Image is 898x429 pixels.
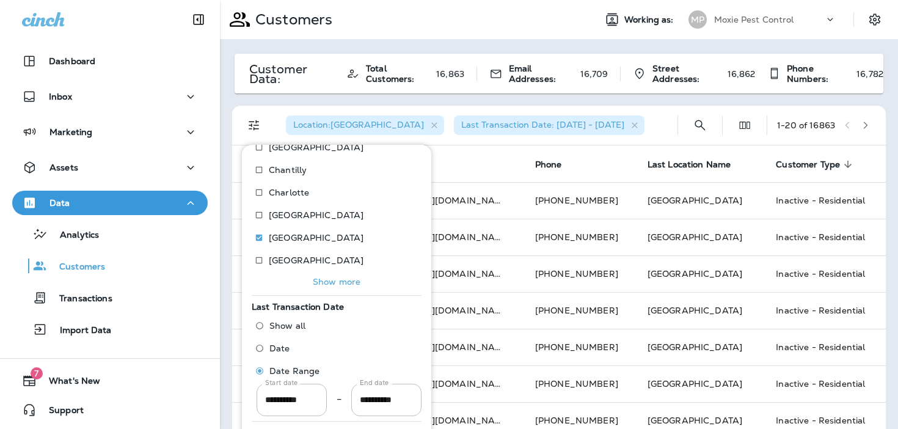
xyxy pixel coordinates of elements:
[269,210,363,220] p: [GEOGRAPHIC_DATA]
[232,365,337,402] td: [PERSON_NAME]
[520,255,633,292] td: [PHONE_NUMBER]
[49,56,95,66] p: Dashboard
[648,415,742,426] span: [GEOGRAPHIC_DATA]
[47,262,105,273] p: Customers
[293,119,424,130] span: Location : [GEOGRAPHIC_DATA]
[776,159,840,170] span: Customer Type
[181,7,216,32] button: Collapse Sidebar
[269,233,363,243] p: [GEOGRAPHIC_DATA]
[520,182,633,219] td: [PHONE_NUMBER]
[252,301,344,312] span: Last Transaction Date
[48,230,99,241] p: Analytics
[49,163,78,172] p: Assets
[360,378,389,387] label: End date
[732,113,757,137] button: Edit Fields
[12,120,208,144] button: Marketing
[249,64,334,84] p: Customer Data:
[648,305,742,316] span: [GEOGRAPHIC_DATA]
[436,69,464,79] p: 16,863
[12,84,208,109] button: Inbox
[232,292,337,329] td: [PERSON_NAME]
[269,188,309,197] p: Charlotte
[520,329,633,365] td: [PHONE_NUMBER]
[37,405,84,420] span: Support
[12,369,208,393] button: 7What's New
[648,159,747,170] span: Last Location Name
[454,116,644,135] div: Last Transaction Date: [DATE] - [DATE]
[269,142,363,152] p: [GEOGRAPHIC_DATA]
[688,113,712,137] button: Search Customers
[864,9,886,31] button: Settings
[624,15,676,25] span: Working as:
[648,342,742,353] span: [GEOGRAPHIC_DATA]
[12,253,208,279] button: Customers
[31,367,43,380] span: 7
[232,219,337,255] td: Valentine Urraco
[12,317,208,342] button: Import Data
[269,366,319,376] span: Date Range
[648,378,742,389] span: [GEOGRAPHIC_DATA]
[787,64,850,84] span: Phone Numbers:
[777,120,835,130] div: 1 - 20 of 16863
[652,64,721,84] span: Street Addresses:
[12,49,208,73] button: Dashboard
[520,219,633,255] td: [PHONE_NUMBER]
[12,155,208,180] button: Assets
[269,321,305,331] span: Show all
[714,15,794,24] p: Moxie Pest Control
[242,113,266,137] button: Filters
[648,268,742,279] span: [GEOGRAPHIC_DATA]
[520,292,633,329] td: [PHONE_NUMBER]
[648,195,742,206] span: [GEOGRAPHIC_DATA]
[49,198,70,208] p: Data
[728,69,756,79] p: 16,862
[776,159,856,170] span: Customer Type
[12,191,208,215] button: Data
[535,159,562,170] span: Phone
[461,119,624,130] span: Last Transaction Date: [DATE] - [DATE]
[520,365,633,402] td: [PHONE_NUMBER]
[37,376,100,391] span: What's New
[12,221,208,247] button: Analytics
[232,329,337,365] td: [PERSON_NAME]
[366,64,430,84] span: Total Customers:
[269,255,363,265] p: [GEOGRAPHIC_DATA]
[47,293,112,305] p: Transactions
[265,378,298,387] label: Start date
[648,232,742,243] span: [GEOGRAPHIC_DATA]
[509,64,574,84] span: Email Addresses:
[232,255,337,292] td: [PERSON_NAME]
[48,325,112,337] p: Import Data
[535,159,578,170] span: Phone
[648,159,731,170] span: Last Location Name
[232,182,337,219] td: [PERSON_NAME]
[12,398,208,422] button: Support
[337,393,341,405] p: –
[12,285,208,310] button: Transactions
[580,69,608,79] p: 16,709
[49,92,72,101] p: Inbox
[250,10,332,29] p: Customers
[688,10,707,29] div: MP
[49,127,92,137] p: Marketing
[252,273,422,290] button: Show more
[856,69,883,79] p: 16,782
[286,116,444,135] div: Location:[GEOGRAPHIC_DATA]
[269,343,290,353] span: Date
[313,277,360,287] p: Show more
[269,165,307,175] p: Chantilly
